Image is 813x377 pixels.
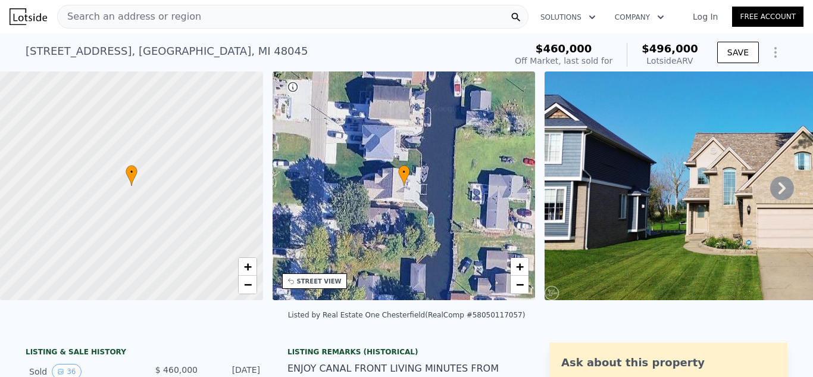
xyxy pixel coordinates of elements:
span: • [126,167,137,177]
span: $496,000 [642,42,698,55]
div: LISTING & SALE HISTORY [26,347,264,359]
button: Show Options [764,40,787,64]
span: + [516,259,524,274]
a: Free Account [732,7,803,27]
a: Zoom in [511,258,529,276]
span: $460,000 [536,42,592,55]
button: Solutions [531,7,605,28]
div: Listed by Real Estate One Chesterfield (RealComp #58050117057) [288,311,526,319]
a: Zoom out [239,276,257,294]
div: STREET VIEW [297,277,342,286]
div: Off Market, last sold for [515,55,612,67]
span: + [243,259,251,274]
div: • [398,165,410,186]
a: Zoom out [511,276,529,294]
div: Listing Remarks (Historical) [287,347,526,357]
a: Log In [678,11,732,23]
span: • [398,167,410,177]
div: [STREET_ADDRESS] , [GEOGRAPHIC_DATA] , MI 48045 [26,43,308,60]
div: Ask about this property [561,354,776,371]
span: Search an address or region [58,10,201,24]
span: − [243,277,251,292]
button: Company [605,7,674,28]
img: Lotside [10,8,47,25]
span: $ 460,000 [155,365,198,375]
span: − [516,277,524,292]
div: • [126,165,137,186]
a: Zoom in [239,258,257,276]
button: SAVE [717,42,759,63]
div: Lotside ARV [642,55,698,67]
